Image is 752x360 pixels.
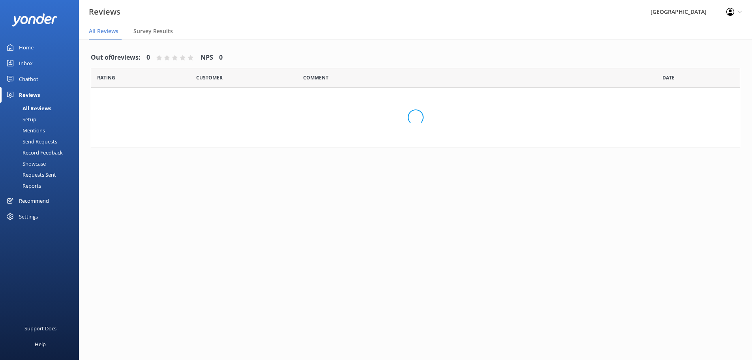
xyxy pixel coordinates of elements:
div: All Reviews [5,103,51,114]
div: Reports [5,180,41,191]
div: Home [19,40,34,55]
div: Reviews [19,87,40,103]
div: Setup [5,114,36,125]
span: Date [662,74,675,81]
div: Support Docs [24,320,56,336]
div: Chatbot [19,71,38,87]
h4: Out of 0 reviews: [91,53,141,63]
a: All Reviews [5,103,79,114]
span: All Reviews [89,27,118,35]
span: Date [97,74,115,81]
div: Mentions [5,125,45,136]
div: Showcase [5,158,46,169]
h4: 0 [146,53,150,63]
div: Inbox [19,55,33,71]
img: yonder-white-logo.png [12,13,57,26]
h4: 0 [219,53,223,63]
a: Record Feedback [5,147,79,158]
div: Send Requests [5,136,57,147]
a: Requests Sent [5,169,79,180]
h3: Reviews [89,6,120,18]
span: Question [303,74,328,81]
span: Date [196,74,223,81]
div: Requests Sent [5,169,56,180]
a: Setup [5,114,79,125]
h4: NPS [201,53,213,63]
div: Recommend [19,193,49,209]
a: Reports [5,180,79,191]
a: Showcase [5,158,79,169]
div: Settings [19,209,38,224]
a: Mentions [5,125,79,136]
div: Help [35,336,46,352]
div: Record Feedback [5,147,63,158]
a: Send Requests [5,136,79,147]
span: Survey Results [133,27,173,35]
